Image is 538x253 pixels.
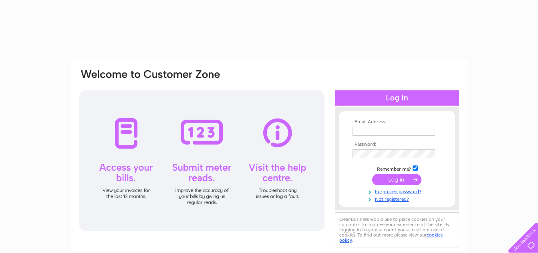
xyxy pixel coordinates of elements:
[351,119,443,125] th: Email Address:
[372,174,421,185] input: Submit
[353,195,443,202] a: Not registered?
[339,232,443,243] a: cookies policy
[353,187,443,195] a: Forgotten password?
[335,212,459,247] div: Clear Business would like to place cookies on your computer to improve your experience of the sit...
[351,164,443,172] td: Remember me?
[351,142,443,147] th: Password:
